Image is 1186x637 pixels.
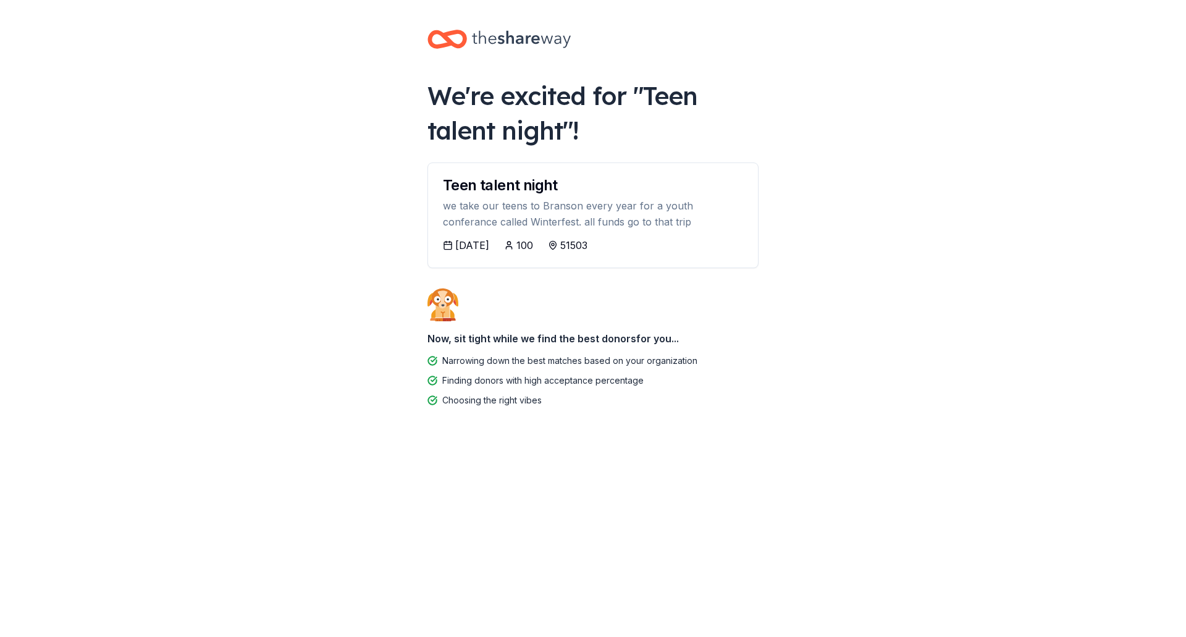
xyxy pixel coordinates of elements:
div: Narrowing down the best matches based on your organization [442,353,697,368]
div: 100 [516,238,533,253]
div: 51503 [560,238,587,253]
div: We're excited for " Teen talent night "! [427,78,759,148]
div: Finding donors with high acceptance percentage [442,373,644,388]
div: we take our teens to Branson every year for a youth conferance called Winterfest. all funds go to... [443,198,743,230]
div: Choosing the right vibes [442,393,542,408]
img: Dog waiting patiently [427,288,458,321]
div: Now, sit tight while we find the best donors for you... [427,326,759,351]
div: Teen talent night [443,178,743,193]
div: [DATE] [455,238,489,253]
